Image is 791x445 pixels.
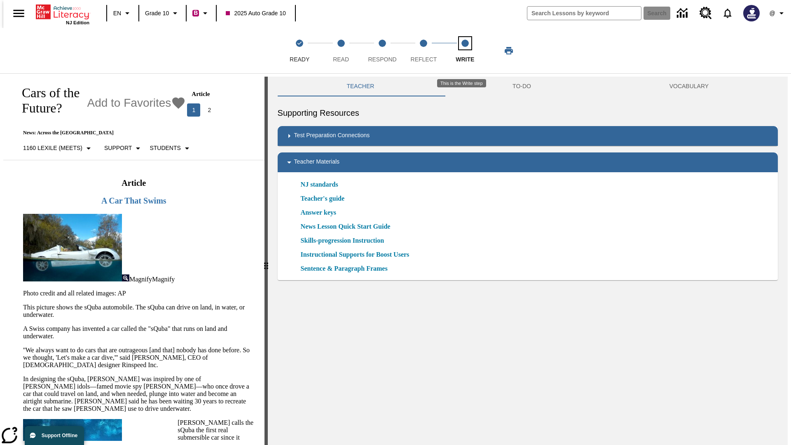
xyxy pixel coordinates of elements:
[769,9,775,18] span: @
[23,325,255,340] p: A Swiss company has invented a car called the "sQuba" that runs on land and underwater.
[290,56,309,63] span: Ready
[278,152,778,172] div: Teacher Materials
[600,77,778,96] button: VOCABULARY
[301,264,388,274] a: Sentence & Paragraph Frames, Will open in new browser window or tab
[358,28,406,73] button: Respond step 3 of 5
[145,9,169,18] span: Grade 10
[496,43,522,58] button: Print
[333,56,349,63] span: Read
[226,9,286,18] span: 2025 Auto Grade 10
[301,250,410,260] a: Instructional Supports for Boost Users, Will open in new browser window or tab
[87,96,171,110] span: Add to Favorites
[278,106,778,119] h6: Supporting Resources
[268,77,788,445] div: activity
[194,8,198,18] span: B
[301,236,384,246] a: Skills-progression Instruction, Will open in new browser window or tab
[278,77,444,96] button: Teacher
[717,2,738,24] a: Notifications
[400,28,447,73] button: Reflect step 4 of 5
[13,130,255,136] p: News: Across the [GEOGRAPHIC_DATA]
[113,9,121,18] span: EN
[301,208,336,218] a: Answer keys, Will open in new browser window or tab
[441,28,489,73] button: Write step 5 of 5
[3,77,264,441] div: reading
[146,141,195,156] button: Select Student
[87,96,186,110] button: Add to Favorites - Cars of the Future?
[101,141,146,156] button: Scaffolds, Support
[25,426,84,445] button: Support Offline
[23,375,255,412] p: In designing the sQuba, [PERSON_NAME] was inspired by one of [PERSON_NAME] idols—famed movie spy ...
[7,1,31,26] button: Open side menu
[278,126,778,146] div: Test Preparation Connections
[152,276,175,283] span: Magnify
[264,77,268,445] div: Press Enter or Spacebar and then press right and left arrow keys to move the slider
[66,20,89,25] span: NJ Edition
[20,141,97,156] button: Select Lexile, 1160 Lexile (Meets)
[317,28,365,73] button: Read step 2 of 5
[443,77,600,96] button: TO-DO
[110,6,136,21] button: Language: EN, Select a language
[294,157,340,167] p: Teacher Materials
[456,56,474,63] span: Write
[23,290,255,297] p: Photo credit and all related images: AP
[743,5,760,21] img: Avatar
[368,56,396,63] span: Respond
[276,28,323,73] button: Ready(Step completed) step 1 of 5
[23,144,82,152] p: 1160 Lexile (Meets)
[278,77,778,96] div: Instructional Panel Tabs
[189,6,213,21] button: Boost Class color is violet red. Change class color
[203,103,216,117] button: Go to page 2
[23,214,122,281] img: High-tech automobile treading water.
[301,222,391,232] a: News Lesson Quick Start Guide, Will open in new browser window or tab
[294,131,370,141] p: Test Preparation Connections
[187,103,200,117] button: page 1
[142,6,183,21] button: Grade: Grade 10, Select a grade
[437,79,486,87] div: This is the Write step
[21,196,246,206] h3: A Car That Swims
[23,347,255,369] p: ''We always want to do cars that are outrageous [and that] nobody has done before. So we thought,...
[150,144,180,152] p: Students
[23,304,255,319] p: This picture shows the sQuba automobile. The sQuba can drive on land, in water, or underwater.
[672,2,695,25] a: Data Center
[695,2,717,24] a: Resource Center, Will open in new tab
[738,2,765,24] button: Select a new avatar
[21,178,246,188] h2: Article
[42,433,77,438] span: Support Offline
[13,85,83,116] h1: Cars of the Future?
[36,3,89,25] div: Home
[104,144,132,152] p: Support
[129,276,152,283] span: Magnify
[301,194,345,204] a: Teacher's guide, Will open in new browser window or tab
[527,7,641,20] input: search field
[186,103,254,117] nav: Articles pagination
[122,274,129,281] img: Magnify
[765,6,791,21] button: Profile/Settings
[411,56,437,63] span: Reflect
[301,180,343,190] a: NJ standards
[192,91,248,98] p: Article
